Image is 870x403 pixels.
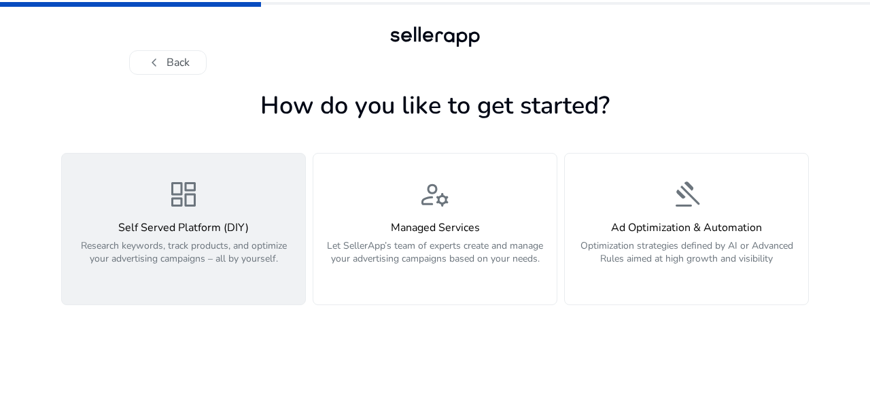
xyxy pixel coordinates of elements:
[573,239,800,280] p: Optimization strategies defined by AI or Advanced Rules aimed at high growth and visibility
[313,153,557,305] button: manage_accountsManaged ServicesLet SellerApp’s team of experts create and manage your advertising...
[146,54,162,71] span: chevron_left
[70,239,297,280] p: Research keywords, track products, and optimize your advertising campaigns – all by yourself.
[70,222,297,234] h4: Self Served Platform (DIY)
[670,178,703,211] span: gavel
[564,153,809,305] button: gavelAd Optimization & AutomationOptimization strategies defined by AI or Advanced Rules aimed at...
[419,178,451,211] span: manage_accounts
[61,91,809,120] h1: How do you like to get started?
[129,50,207,75] button: chevron_leftBack
[61,153,306,305] button: dashboardSelf Served Platform (DIY)Research keywords, track products, and optimize your advertisi...
[167,178,200,211] span: dashboard
[321,222,549,234] h4: Managed Services
[321,239,549,280] p: Let SellerApp’s team of experts create and manage your advertising campaigns based on your needs.
[573,222,800,234] h4: Ad Optimization & Automation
